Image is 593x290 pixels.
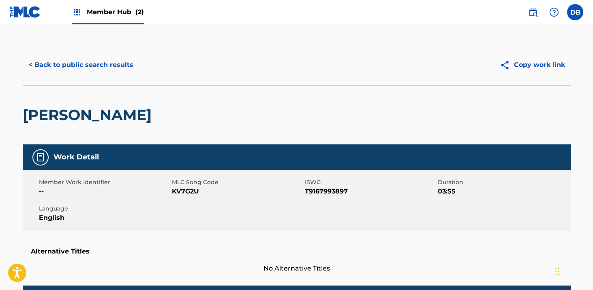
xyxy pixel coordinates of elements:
img: Copy work link [500,60,514,70]
span: -- [39,187,170,196]
iframe: Chat Widget [552,251,593,290]
span: No Alternative Titles [23,264,571,273]
img: help [549,7,559,17]
span: Duration [438,178,569,187]
span: MLC Song Code [172,178,303,187]
span: ISWC [305,178,436,187]
a: Public Search [525,4,541,20]
span: (2) [135,8,144,16]
div: User Menu [567,4,583,20]
span: Member Work Identifier [39,178,170,187]
button: Copy work link [494,55,571,75]
span: 03:55 [438,187,569,196]
h2: [PERSON_NAME] [23,106,156,124]
img: Work Detail [36,153,45,162]
h5: Alternative Titles [31,247,563,256]
img: Top Rightsholders [72,7,82,17]
h5: Work Detail [54,153,99,162]
span: English [39,213,170,223]
div: Drag [555,259,560,284]
img: MLC Logo [10,6,41,18]
div: Help [546,4,562,20]
span: Language [39,204,170,213]
span: T9167993897 [305,187,436,196]
iframe: Resource Center [570,180,593,245]
img: search [528,7,538,17]
button: < Back to public search results [23,55,139,75]
span: KV7G2U [172,187,303,196]
span: Member Hub [87,7,144,17]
